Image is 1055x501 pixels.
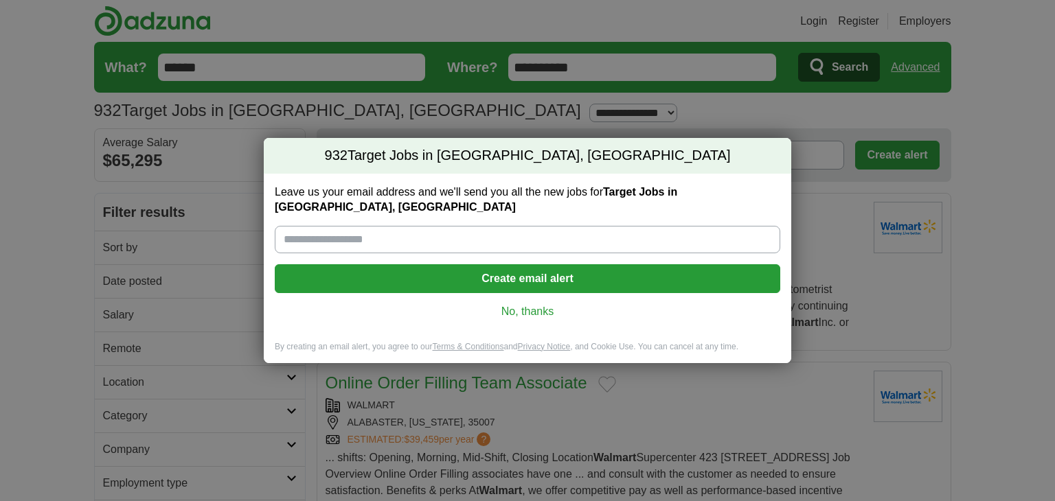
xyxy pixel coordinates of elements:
strong: Target Jobs in [GEOGRAPHIC_DATA], [GEOGRAPHIC_DATA] [275,186,677,213]
span: 932 [325,146,348,165]
div: By creating an email alert, you agree to our and , and Cookie Use. You can cancel at any time. [264,341,791,364]
a: Privacy Notice [518,342,571,351]
a: No, thanks [286,304,769,319]
h2: Target Jobs in [GEOGRAPHIC_DATA], [GEOGRAPHIC_DATA] [264,138,791,174]
button: Create email alert [275,264,780,293]
a: Terms & Conditions [432,342,503,351]
label: Leave us your email address and we'll send you all the new jobs for [275,185,780,215]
